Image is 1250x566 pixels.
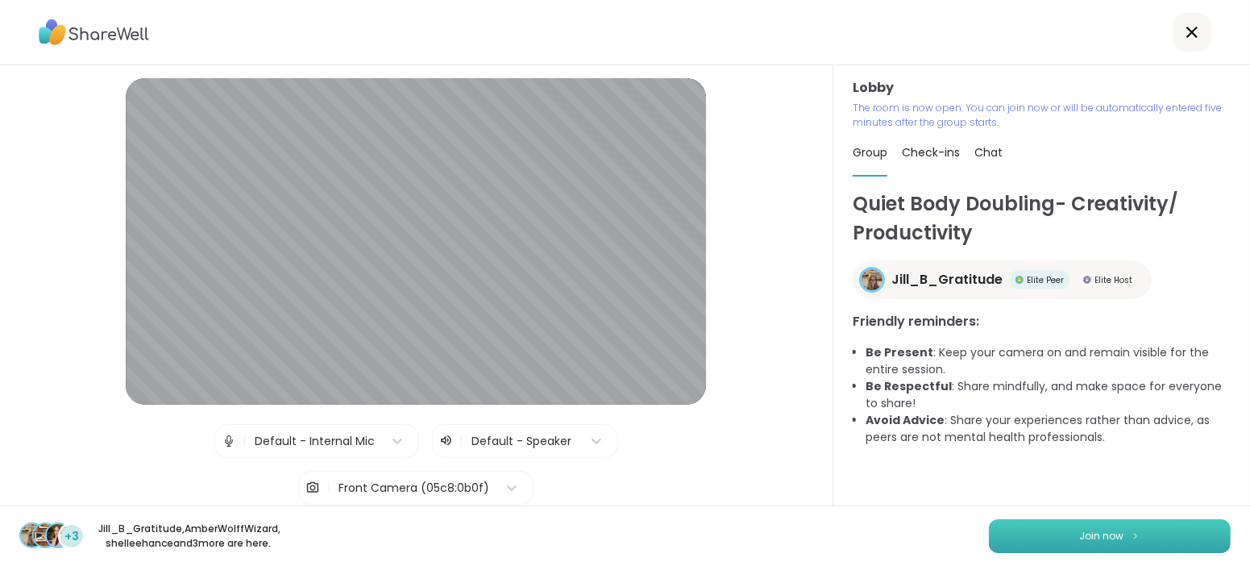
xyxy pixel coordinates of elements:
[866,378,1231,412] li: : Share mindfully, and make space for everyone to share!
[902,144,960,160] span: Check-ins
[989,519,1231,553] button: Join now
[866,344,933,360] b: Be Present
[862,269,882,290] img: Jill_B_Gratitude
[1080,529,1124,543] span: Join now
[866,378,952,394] b: Be Respectful
[1015,276,1024,284] img: Elite Peer
[853,260,1152,299] a: Jill_B_GratitudeJill_B_GratitudeElite PeerElite PeerElite HostElite Host
[866,412,945,428] b: Avoid Advice
[21,524,44,547] img: Jill_B_Gratitude
[222,425,236,457] img: Microphone
[98,522,279,551] p: Jill_B_Gratitude , AmberWolffWizard , shelleehance and 3 more are here.
[853,78,1231,98] h3: Lobby
[1027,274,1064,286] span: Elite Peer
[853,144,887,160] span: Group
[326,472,330,504] span: |
[1131,531,1140,540] img: ShareWell Logomark
[853,189,1231,248] h1: Quiet Body Doubling- Creativity/ Productivity
[866,412,1231,446] li: : Share your experiences rather than advice, as peers are not mental health professionals.
[255,433,375,450] div: Default - Internal Mic
[338,480,489,497] div: Front Camera (05c8:0b0f)
[974,144,1003,160] span: Chat
[243,425,247,457] span: |
[459,431,463,451] span: |
[891,270,1003,289] span: Jill_B_Gratitude
[305,472,320,504] img: Camera
[34,524,56,547] img: AmberWolffWizard
[853,312,1231,331] h3: Friendly reminders:
[47,524,69,547] img: shelleehance
[39,14,149,51] img: ShareWell Logo
[853,101,1231,130] p: The room is now open. You can join now or will be automatically entered five minutes after the gr...
[64,528,79,545] span: +3
[866,344,1231,378] li: : Keep your camera on and remain visible for the entire session.
[1094,274,1132,286] span: Elite Host
[1083,276,1091,284] img: Elite Host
